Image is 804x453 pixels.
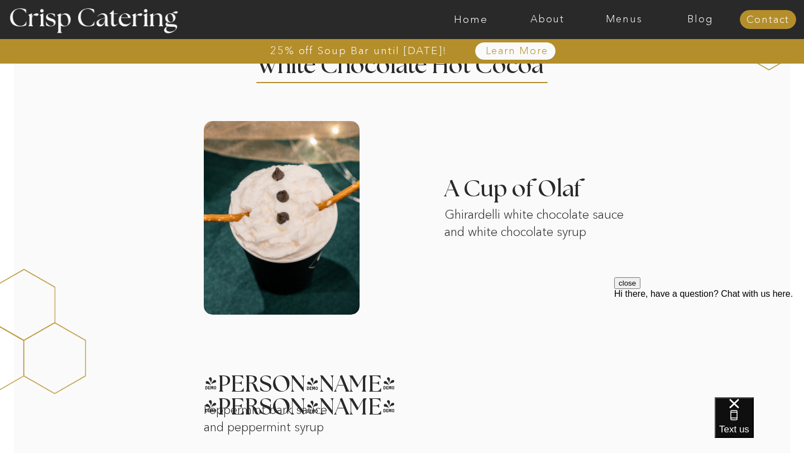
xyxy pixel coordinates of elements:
h3: [PERSON_NAME] [PERSON_NAME] [204,373,412,401]
a: About [509,14,586,25]
a: Home [433,14,509,25]
a: Contact [740,15,796,26]
p: Peppermint bark sauce and peppermint syrup [204,402,338,436]
h3: A Cup of Olaf [444,178,685,202]
iframe: podium webchat widget prompt [614,277,804,411]
a: Blog [662,14,739,25]
a: 25% off Soup Bar until [DATE]! [230,45,487,56]
iframe: podium webchat widget bubble [715,397,804,453]
a: Learn More [460,46,574,57]
h3: White Chocolate Hot Cocoa [256,55,548,83]
p: Ghirardelli white chocolate sauce and white chocolate syrup [444,206,638,257]
a: Menus [586,14,662,25]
